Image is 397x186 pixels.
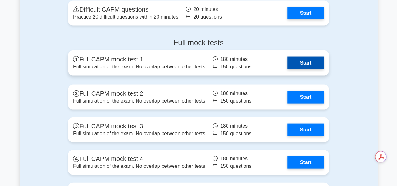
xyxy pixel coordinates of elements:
h4: Full mock tests [68,38,329,47]
a: Start [287,7,324,19]
a: Start [287,124,324,136]
a: Start [287,91,324,104]
a: Start [287,156,324,169]
a: Start [287,57,324,69]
